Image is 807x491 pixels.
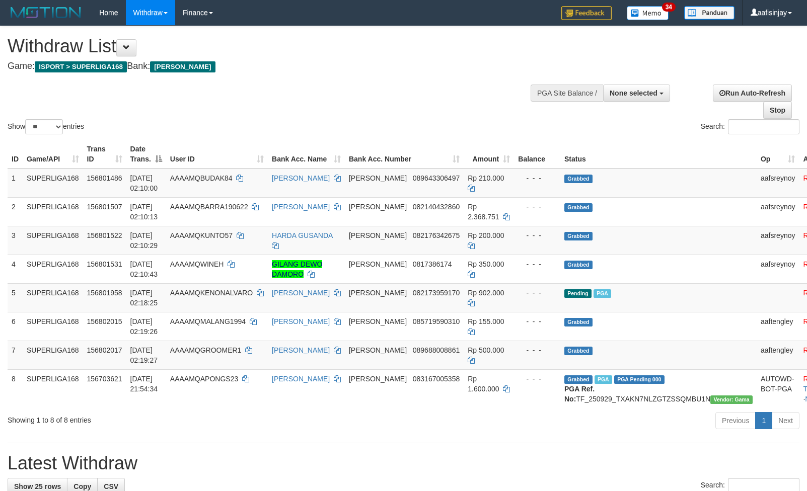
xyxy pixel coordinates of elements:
td: 6 [8,312,23,341]
a: [PERSON_NAME] [272,317,330,325]
img: Feedback.jpg [561,6,612,20]
span: 156801531 [87,260,122,268]
td: SUPERLIGA168 [23,197,83,226]
span: 156802017 [87,346,122,354]
span: [PERSON_NAME] [349,346,407,354]
a: [PERSON_NAME] [272,346,330,354]
div: PGA Site Balance / [531,85,603,102]
span: [DATE] 02:19:27 [130,346,158,364]
span: [PERSON_NAME] [349,174,407,182]
span: Grabbed [564,375,593,384]
span: Grabbed [564,318,593,326]
span: Copy [74,482,91,490]
span: [DATE] 02:10:00 [130,174,158,192]
span: Copy 0817386174 to clipboard [413,260,452,268]
div: - - - [518,259,556,269]
td: TF_250929_TXAKN7NLZGTZSSQMBU1N [560,369,757,408]
span: [PERSON_NAME] [150,61,215,72]
span: Copy 082140432860 to clipboard [413,203,460,211]
img: MOTION_logo.png [8,5,84,20]
th: Game/API: activate to sort column ascending [23,140,83,169]
img: Button%20Memo.svg [627,6,669,20]
span: AAAAMQGROOMER1 [170,346,242,354]
span: Copy 082176342675 to clipboard [413,231,460,239]
td: SUPERLIGA168 [23,169,83,198]
span: [PERSON_NAME] [349,289,407,297]
span: [PERSON_NAME] [349,231,407,239]
a: [PERSON_NAME] [272,375,330,383]
span: Show 25 rows [14,482,61,490]
span: Rp 2.368.751 [468,203,499,221]
span: [DATE] 02:10:13 [130,203,158,221]
th: Bank Acc. Number: activate to sort column ascending [345,140,464,169]
span: 156801507 [87,203,122,211]
b: PGA Ref. No: [564,385,595,403]
div: - - - [518,374,556,384]
th: Bank Acc. Name: activate to sort column ascending [268,140,345,169]
th: Date Trans.: activate to sort column descending [126,140,166,169]
span: AAAAMQBUDAK84 [170,174,233,182]
span: Vendor URL: https://trx31.1velocity.biz [710,395,753,404]
img: panduan.png [684,6,735,20]
span: None selected [610,89,657,97]
th: Status [560,140,757,169]
div: - - - [518,316,556,326]
label: Search: [701,119,799,134]
span: [PERSON_NAME] [349,203,407,211]
span: 156801486 [87,174,122,182]
span: 34 [662,3,676,12]
th: Amount: activate to sort column ascending [464,140,514,169]
span: 156802015 [87,317,122,325]
span: Grabbed [564,347,593,355]
span: PGA Pending [614,375,665,384]
span: Rp 500.000 [468,346,504,354]
span: AAAAMQAPONGS23 [170,375,238,383]
span: Copy 089643306497 to clipboard [413,174,460,182]
span: [DATE] 21:54:34 [130,375,158,393]
span: Grabbed [564,232,593,240]
td: 4 [8,255,23,283]
span: CSV [104,482,118,490]
span: Marked by aafandaneth [594,289,611,298]
h1: Latest Withdraw [8,453,799,473]
a: [PERSON_NAME] [272,174,330,182]
span: [PERSON_NAME] [349,317,407,325]
span: Copy 083167005358 to clipboard [413,375,460,383]
td: 3 [8,226,23,255]
th: Trans ID: activate to sort column ascending [83,140,126,169]
span: Copy 089688008861 to clipboard [413,346,460,354]
td: SUPERLIGA168 [23,369,83,408]
td: 2 [8,197,23,226]
td: SUPERLIGA168 [23,312,83,341]
span: [DATE] 02:10:43 [130,260,158,278]
div: - - - [518,173,556,183]
span: Rp 200.000 [468,231,504,239]
td: AUTOWD-BOT-PGA [757,369,799,408]
div: - - - [518,288,556,298]
span: Pending [564,289,592,298]
a: Run Auto-Refresh [713,85,792,102]
span: Grabbed [564,261,593,269]
span: [PERSON_NAME] [349,375,407,383]
td: 1 [8,169,23,198]
span: Grabbed [564,203,593,212]
span: 156801522 [87,231,122,239]
td: aafsreynoy [757,197,799,226]
td: 5 [8,283,23,312]
h4: Game: Bank: [8,61,528,71]
span: AAAAMQMALANG1994 [170,317,246,325]
td: aafsreynoy [757,169,799,198]
span: [DATE] 02:19:26 [130,317,158,336]
td: SUPERLIGA168 [23,341,83,369]
label: Show entries [8,119,84,134]
span: Copy 085719590310 to clipboard [413,317,460,325]
th: User ID: activate to sort column ascending [166,140,268,169]
div: - - - [518,202,556,212]
span: [DATE] 02:18:25 [130,289,158,307]
span: Marked by aafchhiseyha [595,375,612,384]
th: ID [8,140,23,169]
a: [PERSON_NAME] [272,203,330,211]
div: - - - [518,345,556,355]
span: AAAAMQKENONALVARO [170,289,253,297]
td: aaftengley [757,341,799,369]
